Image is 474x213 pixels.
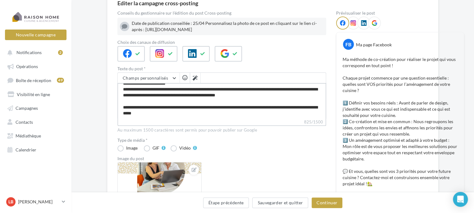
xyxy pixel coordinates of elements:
a: Contacts [4,116,68,127]
button: Notifications 2 [4,47,65,58]
span: Notifications [16,50,42,55]
a: Médiathèque [4,130,68,141]
span: Calendrier [16,147,36,152]
span: Campagnes [16,105,38,111]
div: Editer la campagne cross-posting [117,0,198,6]
a: LB [PERSON_NAME] [5,196,66,208]
p: [PERSON_NAME] [18,199,59,205]
span: Contacts [16,119,33,124]
label: Texte du post * [117,67,326,71]
div: 49 [57,78,64,83]
span: LB [8,199,13,205]
div: Au maximum 1500 caractères sont permis pour pouvoir publier sur Google [117,127,326,133]
div: 2 [58,50,63,55]
div: Conseils du gestionnaire sur l'édition du post Cross-posting [117,11,326,15]
button: Sauvegarder et quitter [252,197,308,208]
button: Champs personnalisés [118,73,180,83]
a: Campagnes [4,102,68,113]
div: FB [343,39,354,50]
button: Continuer [312,197,342,208]
button: Nouvelle campagne [5,30,66,40]
button: Étape précédente [203,197,249,208]
a: Visibilité en ligne [4,88,68,100]
a: Calendrier [4,144,68,155]
label: Choix des canaux de diffusion [117,40,326,44]
div: Open Intercom Messenger [453,192,468,207]
span: Opérations [16,64,38,69]
span: Champs personnalisés [123,75,168,81]
span: Visibilité en ligne [17,91,50,97]
div: Ma page Facebook [356,42,392,48]
div: Vidéo [179,146,191,150]
div: Image [126,146,138,150]
a: Opérations [4,60,68,72]
span: Boîte de réception [16,77,51,83]
span: Médiathèque [16,133,41,138]
a: Boîte de réception49 [4,74,68,86]
div: Date de publication conseillée : 25/04 Personnalisez la photo de ce post en cliquant sur le lien ... [132,20,324,33]
div: Prévisualiser le post [336,11,464,15]
label: 825/1500 [117,119,326,126]
div: Image du post [117,156,326,161]
label: Type de média * [117,138,326,142]
div: GIF [153,146,159,150]
p: Ma méthode de co-création pour réaliser le projet qui vous correspond en tout point ! Chaque proj... [343,56,458,187]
